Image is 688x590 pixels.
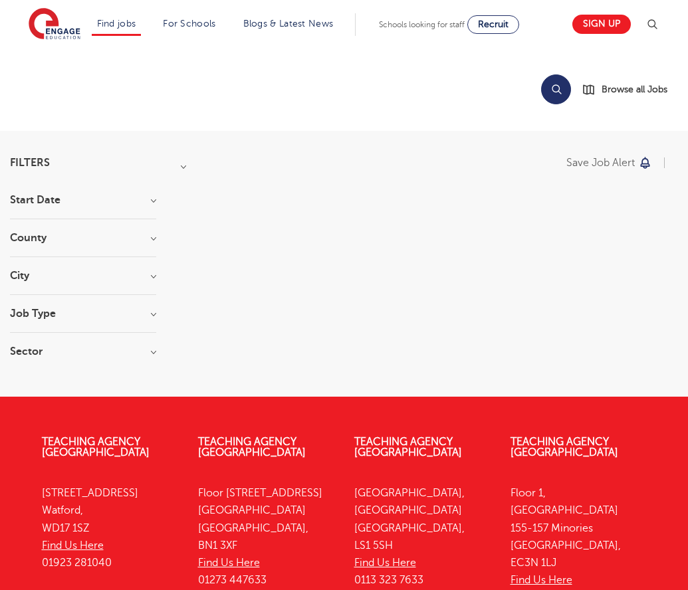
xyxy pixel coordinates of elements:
[97,19,136,29] a: Find jobs
[10,157,50,168] span: Filters
[29,8,80,41] img: Engage Education
[511,436,618,458] a: Teaching Agency [GEOGRAPHIC_DATA]
[582,82,678,97] a: Browse all Jobs
[541,74,571,104] button: Search
[566,157,652,168] button: Save job alert
[602,82,667,97] span: Browse all Jobs
[198,436,306,458] a: Teaching Agency [GEOGRAPHIC_DATA]
[10,233,156,243] h3: County
[42,484,178,571] p: [STREET_ADDRESS] Watford, WD17 1SZ 01923 281040
[10,270,156,281] h3: City
[379,20,465,29] span: Schools looking for staff
[572,15,631,34] a: Sign up
[10,308,156,319] h3: Job Type
[163,19,215,29] a: For Schools
[354,557,416,569] a: Find Us Here
[354,436,462,458] a: Teaching Agency [GEOGRAPHIC_DATA]
[198,557,260,569] a: Find Us Here
[478,19,509,29] span: Recruit
[42,540,104,551] a: Find Us Here
[10,346,156,357] h3: Sector
[198,484,334,589] p: Floor [STREET_ADDRESS] [GEOGRAPHIC_DATA] [GEOGRAPHIC_DATA], BN1 3XF 01273 447633
[42,436,150,458] a: Teaching Agency [GEOGRAPHIC_DATA]
[511,574,572,586] a: Find Us Here
[243,19,334,29] a: Blogs & Latest News
[354,484,491,589] p: [GEOGRAPHIC_DATA], [GEOGRAPHIC_DATA] [GEOGRAPHIC_DATA], LS1 5SH 0113 323 7633
[10,195,156,205] h3: Start Date
[566,157,635,168] p: Save job alert
[467,15,519,34] a: Recruit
